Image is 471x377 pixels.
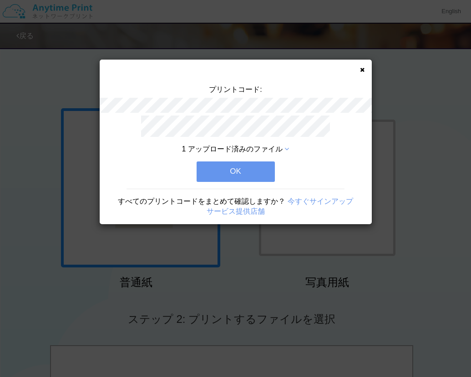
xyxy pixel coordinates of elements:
span: すべてのプリントコードをまとめて確認しますか？ [118,197,285,205]
a: サービス提供店舗 [207,207,265,215]
span: プリントコード: [209,85,262,93]
button: OK [197,161,275,181]
a: 今すぐサインアップ [288,197,353,205]
span: 1 アップロード済みのファイル [182,145,283,153]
